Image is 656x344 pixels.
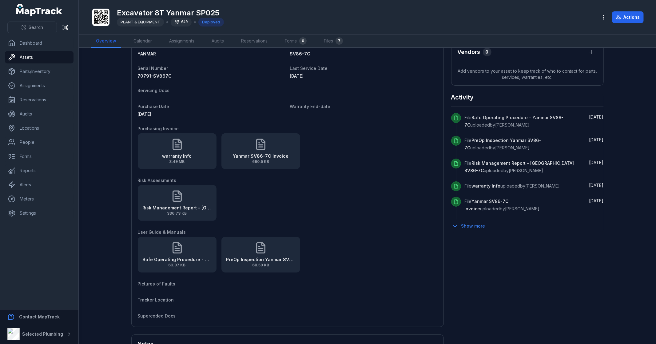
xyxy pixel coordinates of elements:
strong: Selected Plumbing [22,331,63,337]
button: Show more [451,220,489,233]
strong: Safe Operating Procedure - Yanmar SV86-7C [143,257,212,263]
time: 10/6/2025, 1:54:09 PM [589,137,604,142]
a: Audits [207,35,229,48]
span: Yanmar SV86-7C Invoice [465,199,509,211]
span: File uploaded by [PERSON_NAME] [465,183,560,188]
span: PreOp Inspection Yanmar SV86-7C [465,138,541,150]
h1: Excavator 8T Yanmar SP025 [117,8,224,18]
a: Dashboard [5,37,74,49]
span: 63.97 KB [143,263,212,268]
time: 6/6/2025, 12:00:00 AM [290,73,304,79]
a: MapTrack [16,4,62,16]
a: Reservations [236,35,272,48]
span: SV86-7C [290,51,311,56]
div: 0 [483,48,491,56]
span: Risk Management Report - [GEOGRAPHIC_DATA] SV86-7C [465,160,574,173]
a: Parts/Inventory [5,65,74,78]
a: Locations [5,122,74,134]
span: Search [29,24,43,30]
strong: Contact MapTrack [19,314,60,319]
div: 0 [299,37,307,45]
span: [DATE] [589,137,604,142]
span: Serial Number [138,66,168,71]
a: Reports [5,164,74,177]
a: Settings [5,207,74,219]
a: Assignments [5,79,74,92]
a: Assets [5,51,74,63]
span: Servicing Docs [138,88,170,93]
span: File uploaded by [PERSON_NAME] [465,199,540,211]
span: Add vendors to your asset to keep track of who to contact for parts, services, warranties, etc. [451,63,603,85]
strong: Risk Management Report - [GEOGRAPHIC_DATA] SV86-7C [143,205,212,211]
button: Actions [612,11,644,23]
span: Warranty End-date [290,104,331,109]
a: Audits [5,108,74,120]
span: YANMAR [138,51,156,56]
a: Assignments [164,35,199,48]
span: Pictures of Faults [138,281,176,286]
a: People [5,136,74,148]
a: Reservations [5,94,74,106]
span: Purchasing Invoice [138,126,179,131]
h2: Activity [451,93,474,102]
span: [DATE] [589,114,604,119]
span: 690.5 KB [233,159,288,164]
span: [DATE] [290,73,304,79]
span: 3.49 MB [162,159,192,164]
a: Meters [5,193,74,205]
span: [DATE] [589,198,604,203]
span: [DATE] [589,183,604,188]
a: Overview [91,35,121,48]
span: Risk Assessments [138,178,177,183]
a: Alerts [5,179,74,191]
h3: Vendors [458,48,480,56]
span: PLANT & EQUIPMENT [121,20,160,24]
button: Search [7,22,57,33]
div: 7 [336,37,343,45]
span: Last Service Date [290,66,328,71]
span: User Guide & Manuals [138,229,186,235]
time: 10/6/2025, 1:54:09 PM [589,114,604,119]
span: File uploaded by [PERSON_NAME] [465,115,564,127]
span: warranty Info [472,183,501,188]
a: Files7 [319,35,348,48]
strong: warranty Info [162,153,192,159]
div: Deployed [198,18,224,26]
span: File uploaded by [PERSON_NAME] [465,138,541,150]
span: Purchase Date [138,104,169,109]
time: 10/6/2025, 1:53:54 PM [589,160,604,165]
span: [DATE] [138,111,152,117]
span: Superceded Docs [138,313,176,318]
span: File uploaded by [PERSON_NAME] [465,160,574,173]
span: [DATE] [589,160,604,165]
a: Forms0 [280,35,312,48]
a: Calendar [129,35,157,48]
span: 70791-SV867C [138,73,172,79]
a: Forms [5,150,74,163]
span: Safe Operating Procedure - Yanmar SV86-7C [465,115,564,127]
strong: PreOp Inspection Yanmar SV86-7C [226,257,295,263]
span: 68.59 KB [226,263,295,268]
span: Tracker Location [138,297,174,302]
span: 336.73 KB [143,211,212,216]
div: 640 [171,18,192,26]
time: 10/6/2025, 1:53:33 PM [589,183,604,188]
time: 10/6/2025, 1:53:32 PM [589,198,604,203]
time: 6/6/2025, 12:00:00 AM [138,111,152,117]
strong: Yanmar SV86-7C Invoice [233,153,288,159]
